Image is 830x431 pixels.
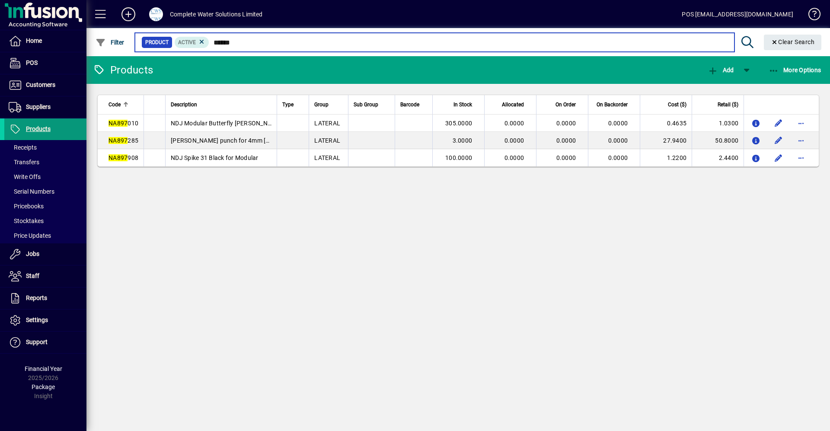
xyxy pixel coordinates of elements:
[504,137,524,144] span: 0.0000
[4,169,86,184] a: Write Offs
[718,100,738,109] span: Retail ($)
[640,149,692,166] td: 1.2200
[772,151,785,165] button: Edit
[556,154,576,161] span: 0.0000
[640,115,692,132] td: 0.4635
[109,137,128,144] em: NA897
[504,120,524,127] span: 0.0000
[438,100,480,109] div: In Stock
[4,332,86,353] a: Support
[4,52,86,74] a: POS
[708,67,734,73] span: Add
[692,149,744,166] td: 2.4400
[794,116,808,130] button: More options
[490,100,532,109] div: Allocated
[26,37,42,44] span: Home
[171,137,311,144] span: [PERSON_NAME] punch for 4mm [PERSON_NAME]
[9,217,44,224] span: Stocktakes
[26,250,39,257] span: Jobs
[769,67,821,73] span: More Options
[705,62,736,78] button: Add
[692,132,744,149] td: 50.8000
[4,214,86,228] a: Stocktakes
[145,38,169,47] span: Product
[794,134,808,147] button: More options
[282,100,294,109] span: Type
[142,6,170,22] button: Profile
[504,154,524,161] span: 0.0000
[555,100,576,109] span: On Order
[282,100,303,109] div: Type
[594,100,635,109] div: On Backorder
[597,100,628,109] span: On Backorder
[608,154,628,161] span: 0.0000
[171,120,310,127] span: NDJ Modular Butterfly [PERSON_NAME] 4/7 Black
[354,100,389,109] div: Sub Group
[9,188,54,195] span: Serial Numbers
[542,100,584,109] div: On Order
[400,100,419,109] span: Barcode
[692,115,744,132] td: 1.0300
[93,35,127,50] button: Filter
[175,37,209,48] mat-chip: Activation Status: Active
[771,38,815,45] span: Clear Search
[772,134,785,147] button: Edit
[445,120,472,127] span: 305.0000
[4,228,86,243] a: Price Updates
[96,39,124,46] span: Filter
[32,383,55,390] span: Package
[314,100,329,109] span: Group
[4,184,86,199] a: Serial Numbers
[4,74,86,96] a: Customers
[109,120,128,127] em: NA897
[9,144,37,151] span: Receipts
[9,173,41,180] span: Write Offs
[4,30,86,52] a: Home
[4,155,86,169] a: Transfers
[26,316,48,323] span: Settings
[9,203,44,210] span: Pricebooks
[9,159,39,166] span: Transfers
[109,120,138,127] span: 010
[4,287,86,309] a: Reports
[764,35,822,50] button: Clear
[109,154,128,161] em: NA897
[314,100,343,109] div: Group
[4,199,86,214] a: Pricebooks
[608,137,628,144] span: 0.0000
[178,39,196,45] span: Active
[109,154,138,161] span: 908
[26,338,48,345] span: Support
[354,100,378,109] span: Sub Group
[502,100,524,109] span: Allocated
[314,154,340,161] span: LATERAL
[9,232,51,239] span: Price Updates
[171,154,259,161] span: NDJ Spike 31 Black for Modular
[640,132,692,149] td: 27.9400
[171,100,271,109] div: Description
[556,137,576,144] span: 0.0000
[314,120,340,127] span: LATERAL
[26,81,55,88] span: Customers
[170,7,263,21] div: Complete Water Solutions Limited
[93,63,153,77] div: Products
[556,120,576,127] span: 0.0000
[26,103,51,110] span: Suppliers
[25,365,62,372] span: Financial Year
[400,100,427,109] div: Barcode
[802,2,819,30] a: Knowledge Base
[772,116,785,130] button: Edit
[453,137,472,144] span: 3.0000
[453,100,472,109] span: In Stock
[109,137,138,144] span: 285
[171,100,197,109] span: Description
[314,137,340,144] span: LATERAL
[445,154,472,161] span: 100.0000
[26,125,51,132] span: Products
[4,310,86,331] a: Settings
[26,59,38,66] span: POS
[115,6,142,22] button: Add
[794,151,808,165] button: More options
[668,100,686,109] span: Cost ($)
[4,243,86,265] a: Jobs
